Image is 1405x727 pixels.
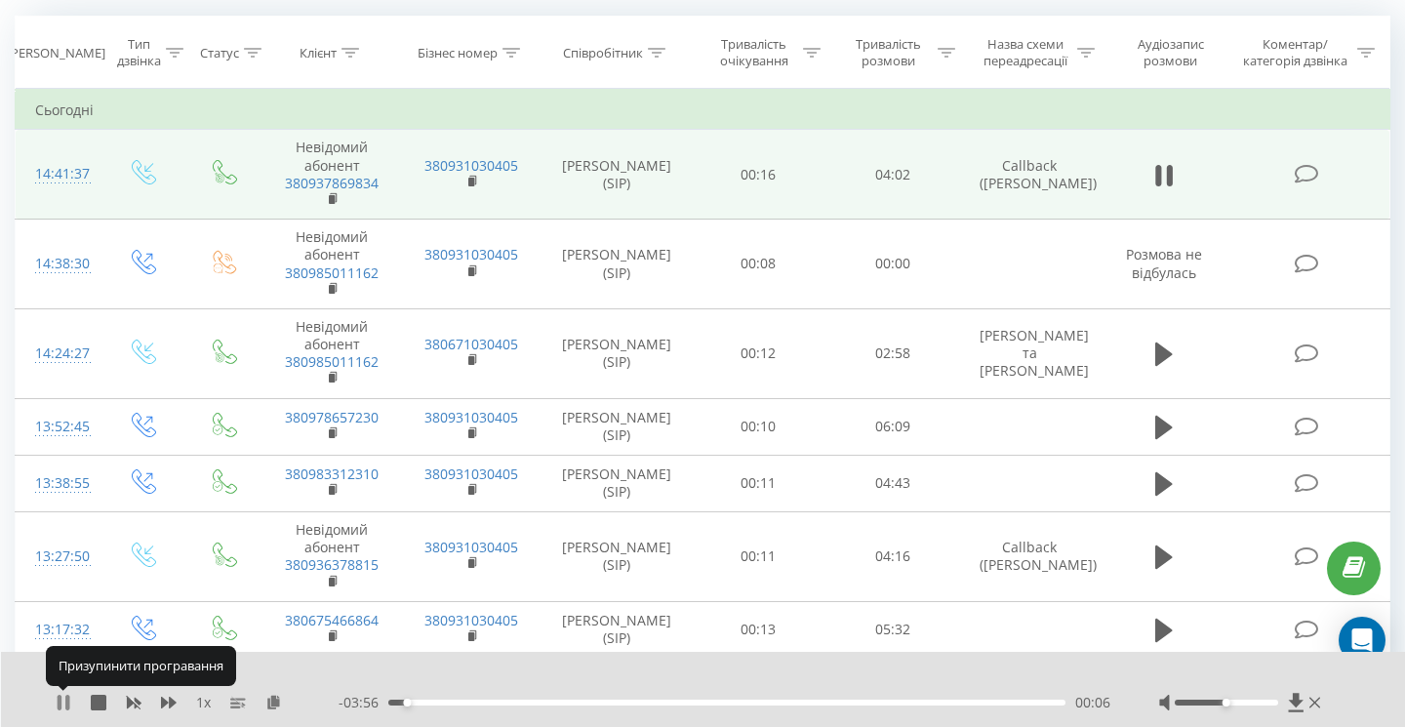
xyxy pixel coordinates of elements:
a: 380985011162 [285,263,379,282]
a: 380931030405 [424,408,518,426]
div: Accessibility label [1223,699,1230,707]
td: 00:13 [692,601,826,658]
span: Розмова не відбулась [1126,245,1202,281]
td: Невідомий абонент [262,220,402,309]
td: Невідомий абонент [262,308,402,398]
td: [PERSON_NAME] (SIP) [542,512,692,602]
td: 06:09 [825,398,960,455]
div: 14:24:27 [35,335,82,373]
span: 00:06 [1075,693,1110,712]
div: Бізнес номер [418,45,498,61]
a: 380983312310 [285,464,379,483]
div: Тривалість розмови [843,36,933,69]
div: Призупинити програвання [46,646,236,685]
a: 380931030405 [424,464,518,483]
a: 380978657230 [285,408,379,426]
td: Callback ([PERSON_NAME]) [960,130,1100,220]
td: 00:11 [692,512,826,602]
div: Статус [200,45,239,61]
div: 14:41:37 [35,155,82,193]
a: 380985011162 [285,352,379,371]
td: 04:02 [825,130,960,220]
div: 13:17:32 [35,611,82,649]
td: 04:16 [825,512,960,602]
div: Назва схеми переадресації [978,36,1072,69]
div: 13:27:50 [35,538,82,576]
a: 380936378815 [285,555,379,574]
td: Невідомий абонент [262,512,402,602]
a: 380931030405 [424,538,518,556]
div: 13:52:45 [35,408,82,446]
td: [PERSON_NAME] та [PERSON_NAME] [960,308,1100,398]
td: [PERSON_NAME] (SIP) [542,220,692,309]
td: 04:43 [825,455,960,511]
div: Коментар/категорія дзвінка [1238,36,1352,69]
td: [PERSON_NAME] (SIP) [542,398,692,455]
div: 14:38:30 [35,245,82,283]
td: [PERSON_NAME] (SIP) [542,130,692,220]
div: Клієнт [300,45,337,61]
div: [PERSON_NAME] [7,45,105,61]
td: [PERSON_NAME] (SIP) [542,455,692,511]
a: 380931030405 [424,611,518,629]
td: 00:16 [692,130,826,220]
td: 05:32 [825,601,960,658]
td: 00:11 [692,455,826,511]
a: 380671030405 [424,335,518,353]
a: 380675466864 [285,611,379,629]
td: [PERSON_NAME] (SIP) [542,308,692,398]
div: Тривалість очікування [709,36,799,69]
span: 1 x [196,693,211,712]
div: 13:38:55 [35,464,82,503]
a: 380931030405 [424,156,518,175]
span: - 03:56 [339,693,388,712]
div: Accessibility label [403,699,411,707]
td: Невідомий абонент [262,130,402,220]
td: 00:08 [692,220,826,309]
div: Open Intercom Messenger [1339,617,1385,664]
a: 380937869834 [285,174,379,192]
td: Сьогодні [16,91,1390,130]
td: Callback ([PERSON_NAME]) [960,512,1100,602]
div: Співробітник [563,45,643,61]
td: [PERSON_NAME] (SIP) [542,601,692,658]
a: 380931030405 [424,245,518,263]
td: 00:00 [825,220,960,309]
div: Тип дзвінка [117,36,161,69]
td: 00:12 [692,308,826,398]
td: 02:58 [825,308,960,398]
td: 00:10 [692,398,826,455]
div: Аудіозапис розмови [1117,36,1224,69]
